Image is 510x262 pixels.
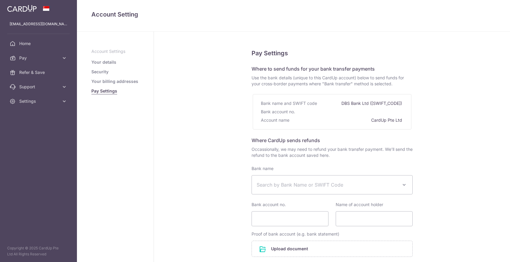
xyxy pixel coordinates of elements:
[91,69,108,75] a: Security
[91,48,139,54] p: Account Settings
[91,78,138,84] a: Your billing addresses
[91,59,116,65] a: Your details
[252,48,413,58] h5: Pay Settings
[261,116,291,124] div: Account name
[19,84,59,90] span: Support
[7,5,37,12] img: CardUp
[257,181,398,188] span: Search by Bank Name or SWIFT Code
[10,21,67,27] p: [EMAIL_ADDRESS][DOMAIN_NAME]
[252,231,339,237] label: Proof of bank account (e.g. bank statement)
[472,244,504,259] iframe: Opens a widget where you can find more information
[19,55,59,61] span: Pay
[261,108,296,116] div: Bank account no.
[91,11,138,18] span: translation missing: en.refund_bank_accounts.show.title.account_setting
[252,66,375,72] span: Where to send funds for your bank transfer payments
[91,88,117,94] a: Pay Settings
[336,202,383,208] label: Name of account holder
[252,137,320,143] span: Where CardUp sends refunds
[341,99,403,108] div: DBS Bank Ltd ([SWIFT_CODE])
[252,241,413,257] div: Upload document
[19,41,59,47] span: Home
[252,75,413,87] span: Use the bank details (unique to this CardUp account) below to send funds for your cross-border pa...
[252,166,273,172] label: Bank name
[252,146,413,158] span: Occassionally, we may need to refund your bank transfer payment. We’ll send the refund to the ban...
[261,99,318,108] div: Bank name and SWIFT code
[371,116,403,124] div: CardUp Pte Ltd
[252,202,286,208] label: Bank account no.
[19,69,59,75] span: Refer & Save
[19,98,59,104] span: Settings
